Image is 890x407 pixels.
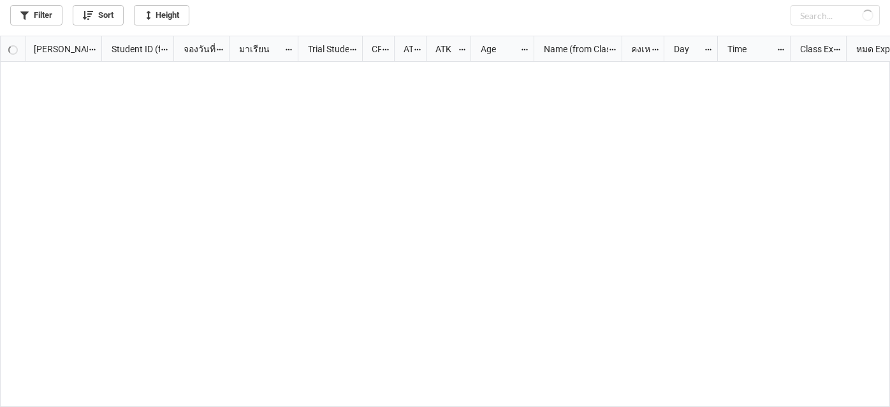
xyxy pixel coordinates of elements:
div: คงเหลือ (from Nick Name) [624,42,650,56]
div: ATK [428,42,457,56]
div: CF [364,42,382,56]
a: Height [134,5,189,25]
div: Name (from Class) [536,42,608,56]
input: Search... [791,5,880,25]
div: Time [720,42,777,56]
div: Class Expiration [792,42,833,56]
div: Trial Student [300,42,349,56]
div: มาเรียน [231,42,284,56]
div: Day [666,42,704,56]
div: ATT [396,42,414,56]
div: Age [473,42,520,56]
a: Filter [10,5,62,25]
a: Sort [73,5,124,25]
div: จองวันที่ [176,42,216,56]
div: [PERSON_NAME] Name [26,42,88,56]
div: grid [1,36,102,62]
div: Student ID (from [PERSON_NAME] Name) [104,42,160,56]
